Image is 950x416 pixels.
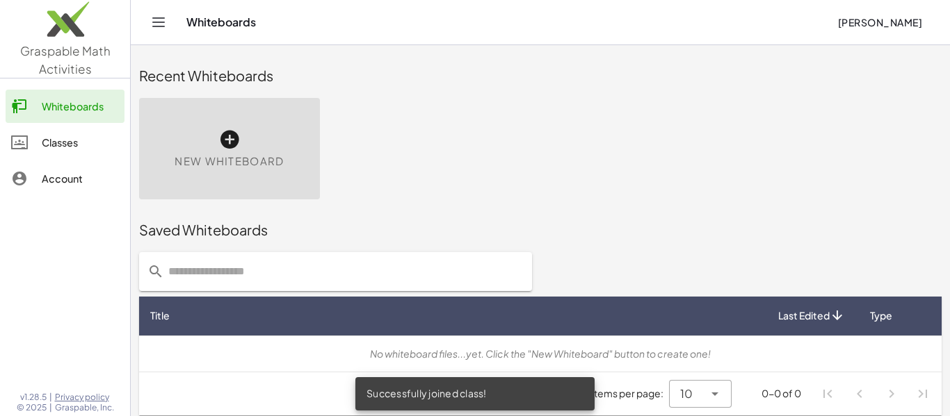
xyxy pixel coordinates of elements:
[826,10,933,35] button: [PERSON_NAME]
[837,16,922,28] span: [PERSON_NAME]
[778,308,830,323] span: Last Edited
[49,392,52,403] span: |
[55,392,114,403] a: Privacy policy
[147,263,164,280] i: prepended action
[147,11,170,33] button: Toggle navigation
[680,385,693,402] span: 10
[42,170,119,187] div: Account
[175,153,284,169] span: New Whiteboard
[55,402,114,413] span: Graspable, Inc.
[6,126,124,159] a: Classes
[139,220,942,240] div: Saved Whiteboards
[20,392,47,403] span: v1.28.5
[150,347,931,361] div: No whiteboard files...yet. Click the "New Whiteboard" button to create one!
[355,377,595,410] div: Successfully joined class!
[6,90,124,123] a: Whiteboards
[591,386,669,401] span: Items per page:
[6,162,124,195] a: Account
[17,402,47,413] span: © 2025
[762,386,801,401] div: 0-0 of 0
[812,378,939,410] nav: Pagination Navigation
[42,98,119,115] div: Whiteboards
[139,66,942,85] div: Recent Whiteboards
[870,308,892,323] span: Type
[20,43,111,76] span: Graspable Math Activities
[49,402,52,413] span: |
[42,134,119,151] div: Classes
[150,308,170,323] span: Title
